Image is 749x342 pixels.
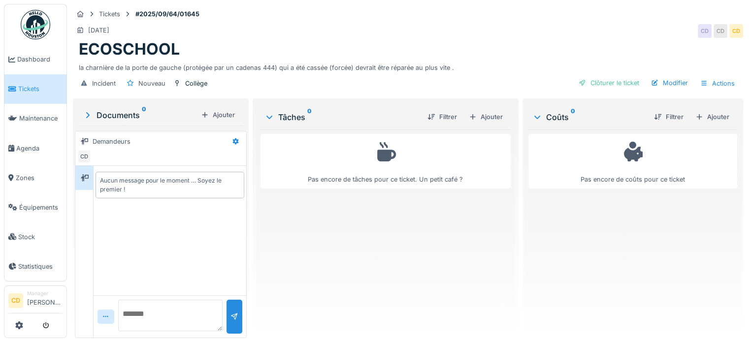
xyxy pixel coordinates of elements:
[647,76,692,90] div: Modifier
[142,109,146,121] sup: 0
[575,76,643,90] div: Clôturer le ticket
[691,110,733,124] div: Ajouter
[17,55,63,64] span: Dashboard
[77,150,91,163] div: CD
[714,24,727,38] div: CD
[535,138,731,184] div: Pas encore de coûts pour ce ticket
[99,9,120,19] div: Tickets
[532,111,646,123] div: Coûts
[79,40,180,59] h1: ECOSCHOOL
[267,138,504,184] div: Pas encore de tâches pour ce ticket. Un petit café ?
[16,144,63,153] span: Agenda
[698,24,712,38] div: CD
[21,10,50,39] img: Badge_color-CXgf-gQk.svg
[18,232,63,242] span: Stock
[465,110,507,124] div: Ajouter
[4,163,66,192] a: Zones
[138,79,165,88] div: Nouveau
[79,59,737,72] div: la charnière de la porte de gauche (protégée par un cadenas 444) qui a été cassée (forcée) devrai...
[696,76,739,91] div: Actions
[8,290,63,313] a: CD Manager[PERSON_NAME]
[4,74,66,104] a: Tickets
[131,9,203,19] strong: #2025/09/64/01645
[729,24,743,38] div: CD
[8,293,23,308] li: CD
[88,26,109,35] div: [DATE]
[16,173,63,183] span: Zones
[83,109,197,121] div: Documents
[4,133,66,163] a: Agenda
[571,111,575,123] sup: 0
[307,111,312,123] sup: 0
[19,114,63,123] span: Maintenance
[185,79,207,88] div: Collège
[4,45,66,74] a: Dashboard
[650,110,687,124] div: Filtrer
[4,251,66,281] a: Statistiques
[27,290,63,311] li: [PERSON_NAME]
[4,222,66,251] a: Stock
[27,290,63,297] div: Manager
[197,108,239,122] div: Ajouter
[18,84,63,93] span: Tickets
[264,111,420,123] div: Tâches
[100,176,240,194] div: Aucun message pour le moment … Soyez le premier !
[4,104,66,133] a: Maintenance
[423,110,461,124] div: Filtrer
[19,203,63,212] span: Équipements
[92,79,116,88] div: Incident
[4,192,66,222] a: Équipements
[93,137,130,146] div: Demandeurs
[18,262,63,271] span: Statistiques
